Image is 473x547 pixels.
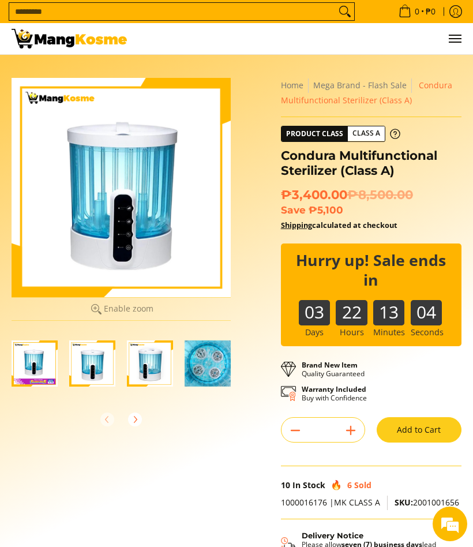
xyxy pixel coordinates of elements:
span: Class A [348,126,385,141]
b: 03 [299,300,330,313]
button: Add to Cart [377,417,461,443]
span: Condura Multifunctional Sterilizer (Class A) [281,80,452,106]
b: 13 [373,300,404,313]
span: 6 [347,479,352,490]
strong: Brand New Item [302,360,358,370]
span: 0 [413,8,421,16]
button: Menu [448,23,461,54]
img: Condura Multifunctional Sterilizer (Class A)-3 [127,340,173,387]
a: Shipping [281,220,312,230]
strong: Delivery Notice [302,531,363,540]
span: In Stock [292,479,325,490]
span: ₱3,400.00 [281,187,413,203]
nav: Main Menu [138,23,461,54]
span: 1000016176 |MK CLASS A [281,497,380,508]
span: Product Class [281,126,348,141]
strong: calculated at checkout [281,220,397,230]
nav: Breadcrumbs [281,78,461,108]
img: Condura Multifunctional Sterilizer (Class A)-4 [185,340,231,387]
textarea: Type your message and click 'Submit' [6,315,220,355]
span: ₱5,100 [309,204,343,216]
img: Condura Multifunctional Sterilizer (Class A)-1 [12,340,58,387]
span: 10 [281,479,290,490]
span: 2001001656 [395,497,459,508]
a: Product Class Class A [281,126,400,142]
strong: Warranty Included [302,384,366,394]
button: Subtract [281,421,309,440]
a: Mega Brand - Flash Sale [313,80,407,91]
p: Buy with Confidence [302,385,367,402]
span: We are offline. Please leave us a message. [24,145,201,262]
ul: Customer Navigation [138,23,461,54]
img: Condura Multifunctional Sterilizer (Class A)-2 [69,340,115,387]
div: Leave a message [60,65,194,80]
em: Submit [169,355,209,371]
span: ₱0 [424,8,437,16]
b: 22 [336,300,367,313]
b: 04 [411,300,442,313]
p: Quality Guaranteed [302,361,365,378]
h1: Condura Multifunctional Sterilizer (Class A) [281,148,461,178]
span: Save [281,204,306,216]
span: • [395,5,439,18]
button: Search [336,3,354,20]
div: Minimize live chat window [189,6,217,33]
a: Home [281,80,303,91]
del: ₱8,500.00 [347,187,413,203]
span: Enable zoom [104,304,153,313]
img: Clean Utensils &amp; Food: Condura Multifunctional Sterilizer - Mang Kosme [12,29,127,48]
button: Add [337,421,365,440]
button: Next [122,407,148,432]
span: Sold [354,479,371,490]
span: SKU: [395,497,413,508]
